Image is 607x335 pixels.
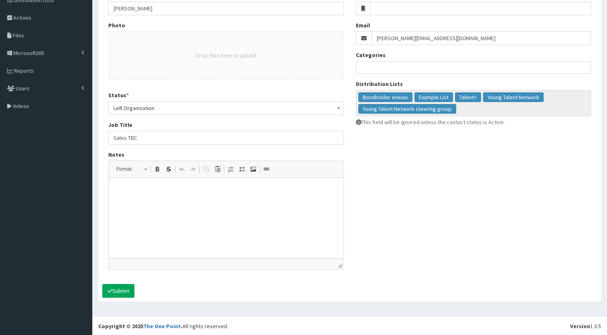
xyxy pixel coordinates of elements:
label: Notes [108,151,124,159]
a: Link (Ctrl+L) [261,164,272,174]
span: Left Organisation [108,101,344,115]
span: Users [16,85,30,92]
a: Undo (Ctrl+Z) [176,164,187,174]
span: Drag to resize [338,264,342,268]
b: Version [570,323,590,330]
li: Young Talent Network steering group [358,104,456,114]
a: Image [248,164,259,174]
label: Photo [108,21,125,29]
a: Copy (Ctrl+C) [201,164,212,174]
span: Videos [13,102,29,110]
a: Paste (Ctrl+V) [212,164,223,174]
a: The One Point [143,323,181,330]
iframe: Rich Text Editor, notes [109,178,343,258]
label: Status [108,91,129,99]
li: Bondholder enews [358,92,412,102]
p: This field will be ignored unless the contact status is Active. [356,118,591,126]
label: Email [356,21,370,29]
strong: Copyright © 2025 . [98,323,183,330]
span: Left Organisation [114,102,339,114]
button: Drop files here to upload [196,51,256,59]
a: Insert/Remove Bulleted List [236,164,248,174]
label: Distribution Lists [356,80,403,88]
div: 1.3.5 [570,322,601,330]
span: Microsoft365 [13,49,44,57]
a: Redo (Ctrl+Y) [187,164,199,174]
span: Files [13,32,24,39]
li: Example List [414,92,453,102]
label: Categories [356,51,386,59]
button: Submit [102,284,134,298]
span: Actions [13,14,31,21]
label: Job Title [108,121,132,129]
span: Reports [14,67,34,74]
a: Format [112,163,151,175]
li: Young Talent Network [483,92,544,102]
a: Bold (Ctrl+B) [152,164,163,174]
li: Talent+ [455,92,481,102]
a: Insert/Remove Numbered List [225,164,236,174]
span: Format [112,164,140,174]
a: Strike Through [163,164,174,174]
